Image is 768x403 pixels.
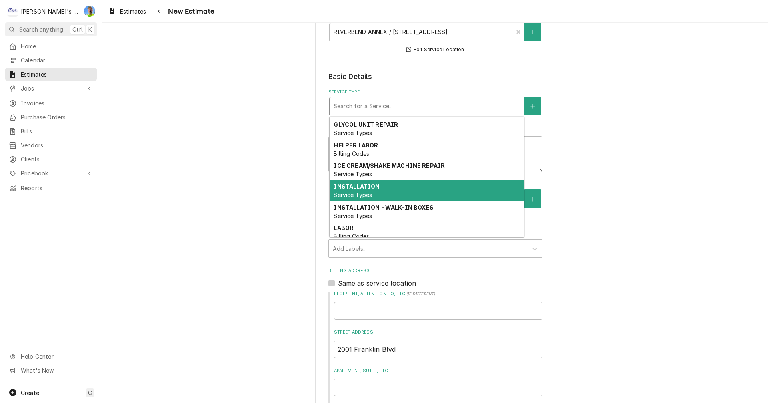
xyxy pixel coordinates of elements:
a: Vendors [5,139,97,152]
div: Labels [328,232,542,258]
span: Service Types [334,129,372,136]
span: What's New [21,366,92,375]
span: Help Center [21,352,92,361]
span: Billing Codes [334,233,369,240]
a: Go to What's New [5,364,97,377]
span: Invoices [21,99,93,107]
span: ( if different ) [406,292,435,296]
svg: Create New Service [530,103,535,109]
span: Service Types [334,212,372,219]
span: C [88,389,92,397]
button: Create New Equipment [524,189,541,208]
a: Estimates [105,5,149,18]
strong: INSTALLATION - WALK-IN BOXES [334,204,433,211]
div: Clay's Refrigeration's Avatar [7,6,18,17]
a: Reports [5,181,97,195]
span: Billing Codes [334,150,369,157]
span: Create [21,389,39,396]
strong: HELPER LABOR [334,142,378,149]
label: Recipient, Attention To, etc. [334,291,542,297]
span: K [88,25,92,34]
label: Apartment, Suite, etc. [334,368,542,374]
a: Invoices [5,97,97,110]
a: Go to Pricebook [5,167,97,180]
span: Search anything [19,25,63,34]
div: Street Address [334,329,542,358]
label: Reason For Call [328,125,542,131]
legend: Basic Details [328,71,542,82]
label: Labels [328,232,542,238]
div: Reason For Call [328,125,542,172]
span: Ctrl [72,25,83,34]
a: Home [5,40,97,53]
span: Estimates [120,7,146,16]
label: Same as service location [338,278,416,288]
div: [PERSON_NAME]'s Refrigeration [21,7,80,16]
strong: GLYCOL UNIT REPAIR [334,121,398,128]
span: Estimates [21,70,93,79]
button: Create New Location [524,23,541,41]
a: Bills [5,125,97,138]
div: Recipient, Attention To, etc. [334,291,542,319]
span: Clients [21,155,93,163]
span: Pricebook [21,169,81,177]
a: Estimates [5,68,97,81]
div: Service Location [328,15,542,54]
label: Billing Address [328,268,542,274]
button: Search anythingCtrlK [5,22,97,36]
strong: LABOR [334,224,354,231]
div: Equipment [328,182,542,222]
button: Create New Service [524,97,541,115]
div: Apartment, Suite, etc. [334,368,542,396]
span: Vendors [21,141,93,149]
span: Reports [21,184,93,192]
button: Navigate back [153,5,166,18]
span: Service Types [334,191,372,198]
span: Calendar [21,56,93,64]
div: C [7,6,18,17]
a: Go to Jobs [5,82,97,95]
span: New Estimate [166,6,214,17]
a: Calendar [5,54,97,67]
button: Edit Service Location [405,45,466,55]
a: Clients [5,153,97,166]
span: Purchase Orders [21,113,93,121]
svg: Create New Equipment [530,196,535,202]
span: Home [21,42,93,50]
label: Service Type [328,89,542,95]
span: Bills [21,127,93,135]
label: Equipment [328,182,542,188]
span: Service Types [334,171,372,177]
strong: ICE CREAM/SHAKE MACHINE REPAIR [334,162,445,169]
a: Purchase Orders [5,111,97,124]
div: Greg Austin's Avatar [84,6,95,17]
strong: INSTALLATION [334,183,380,190]
span: Jobs [21,84,81,93]
label: Street Address [334,329,542,336]
a: Go to Help Center [5,350,97,363]
div: GA [84,6,95,17]
div: Service Type [328,89,542,115]
svg: Create New Location [530,29,535,35]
